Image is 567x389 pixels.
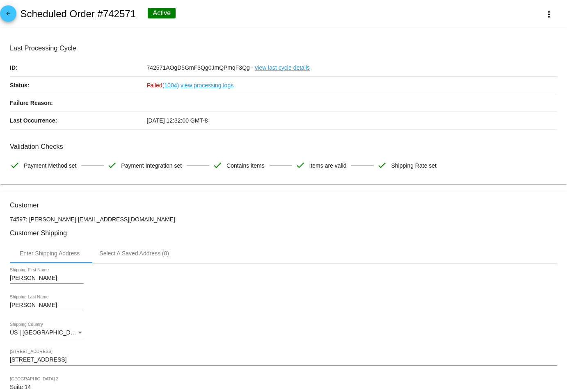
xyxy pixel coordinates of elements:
mat-icon: check [10,160,20,170]
span: [DATE] 12:32:00 GMT-8 [147,117,208,124]
p: Failure Reason: [10,94,147,111]
mat-select: Shipping Country [10,330,84,336]
h2: Scheduled Order #742571 [20,8,136,20]
a: (1004) [162,77,179,94]
a: view last cycle details [255,59,310,76]
mat-icon: check [295,160,305,170]
div: Active [148,8,176,18]
p: Last Occurrence: [10,112,147,129]
span: US | [GEOGRAPHIC_DATA] [10,329,82,336]
h3: Last Processing Cycle [10,44,557,52]
h3: Customer [10,201,557,209]
span: 742571AOgD5GmF3Qg0JmQPmqF3Qg - [147,64,254,71]
span: Payment Integration set [121,157,182,174]
mat-icon: check [377,160,387,170]
mat-icon: check [213,160,222,170]
p: Status: [10,77,147,94]
div: Enter Shipping Address [20,250,80,257]
span: Shipping Rate set [391,157,437,174]
input: Shipping Last Name [10,302,84,309]
h3: Validation Checks [10,143,557,150]
p: ID: [10,59,147,76]
mat-icon: check [107,160,117,170]
input: Shipping First Name [10,275,84,282]
mat-icon: arrow_back [3,11,13,20]
p: 74597: [PERSON_NAME] [EMAIL_ADDRESS][DOMAIN_NAME] [10,216,557,223]
input: Shipping Street 1 [10,357,557,363]
h3: Customer Shipping [10,229,557,237]
mat-icon: more_vert [544,9,554,19]
a: view processing logs [181,77,233,94]
div: Select A Saved Address (0) [99,250,169,257]
span: Payment Method set [24,157,76,174]
span: Failed [147,82,179,89]
span: Items are valid [309,157,347,174]
span: Contains items [226,157,265,174]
